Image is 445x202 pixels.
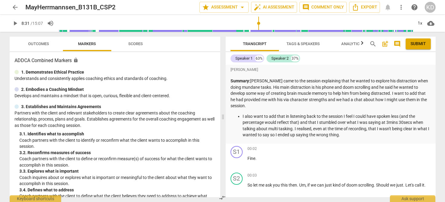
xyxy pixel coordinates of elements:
span: So [247,183,253,187]
div: Speaker 1 [235,55,253,61]
span: Tags & Speakers [286,41,320,46]
div: 3. 4. Defines what to address [19,187,215,193]
span: auto_fix_high [254,4,261,11]
button: Show/Hide comments [392,39,402,49]
span: it [422,183,424,187]
span: Analytics [341,41,362,46]
span: of [342,183,346,187]
span: then [289,183,297,187]
span: let [253,183,259,187]
span: Let's [405,183,415,187]
span: more_vert [398,4,405,11]
p: Coach partners with the client to define or reconfirm measure(s) of success for what the client w... [19,156,215,168]
span: me [259,183,265,187]
span: scrolling [358,183,374,187]
span: if [307,183,311,187]
span: Um [299,183,306,187]
span: post_add [381,40,389,48]
span: you [273,183,281,187]
span: star [202,4,209,11]
span: comment [394,40,401,48]
button: Play [10,18,21,29]
div: Speaker 2 [271,55,289,61]
span: [PERSON_NAME] [231,67,258,72]
span: arrow_back [11,4,19,11]
span: Assessment is enabled for this document. The competency model is locked and follows the assessmen... [73,58,78,63]
p: 3. Establishes and Maintains Agreements [21,104,101,110]
button: Search [368,39,378,49]
span: compare_arrows [219,194,226,201]
span: , [306,183,307,187]
div: Change speaker [231,173,243,185]
div: 1x [414,18,426,28]
a: Help [409,2,420,13]
span: doom [346,183,358,187]
span: Should [376,183,390,187]
p: I also want to add that in listening back to the session I feel I could have spoken less (and the... [243,113,431,138]
span: this [281,183,289,187]
span: Outcomes [28,41,49,46]
span: . [424,183,426,187]
span: Export [352,4,377,11]
div: 3. 3. Explores what is important [19,168,215,174]
span: ask [265,183,273,187]
span: 8:31 [21,21,30,26]
h3: ADDCA Combined Markers [15,57,215,64]
span: Markers [78,41,96,46]
span: play_arrow [11,20,19,27]
div: 3. 1. Identifies what to accomplish [19,131,215,137]
span: kind [333,183,342,187]
span: Fine [247,156,255,161]
span: just [396,183,403,187]
button: Please Do Not Submit until your Assessment is Complete [406,38,431,49]
span: volume_up [47,20,54,27]
span: . [374,183,376,187]
button: Add summary [380,39,390,49]
span: we [311,183,317,187]
p: Coach inquires about or explores what is important or meaningful to the client about what they wa... [19,174,215,187]
h2: MayHerrmannsen_B131B_CSP2 [25,4,116,11]
div: Change speaker [231,146,243,158]
span: Comment only [302,4,344,11]
span: 00:02 [247,146,257,151]
button: KD [425,2,436,13]
p: Develops and maintains a mindset that is open, curious, flexible and client-centered. [15,93,215,99]
p: Coach partners with the client to identify or reconfirm what the client wants to accomplish in th... [19,137,215,150]
button: Comment only [299,2,347,13]
strong: Summary: [231,78,250,83]
span: . [255,156,257,161]
span: arrow_drop_down [239,4,246,11]
span: Scores [128,41,143,46]
div: Ask support [390,195,435,202]
span: . [297,183,299,187]
span: AI Assessment [254,4,294,11]
button: AI Assessment [251,2,297,13]
span: 00:03 [247,173,257,178]
span: / 15:07 [31,21,43,26]
p: 1. Demonstrates Ethical Practice [21,69,84,75]
div: 63% [255,55,263,61]
span: help [411,4,418,11]
span: we [390,183,396,187]
button: Assessment [199,2,249,13]
span: Submit [411,41,426,47]
button: Export [349,2,380,13]
p: Partners with the client and relevant stakeholders to create clear agreements about the coaching ... [15,110,215,129]
button: Volume [45,18,56,29]
span: . [403,183,405,187]
span: Assessment [202,4,246,11]
span: call [415,183,422,187]
span: just [325,183,333,187]
span: can [317,183,325,187]
div: Keyboard shortcuts [10,195,61,202]
div: 3. 2. Reconfirms measures of success [19,150,215,156]
span: Transcript [243,41,267,46]
div: 37% [291,55,299,61]
p: [PERSON_NAME] came to the session explaining that he wanted to explore his distraction when doing... [231,78,431,109]
span: comment [302,4,309,11]
span: cloud_download [427,20,434,27]
span: search [369,40,377,48]
p: 2. Embodies a Coaching Mindset [21,86,84,93]
p: Understands and consistently applies coaching ethics and standards of coaching. [15,75,215,82]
